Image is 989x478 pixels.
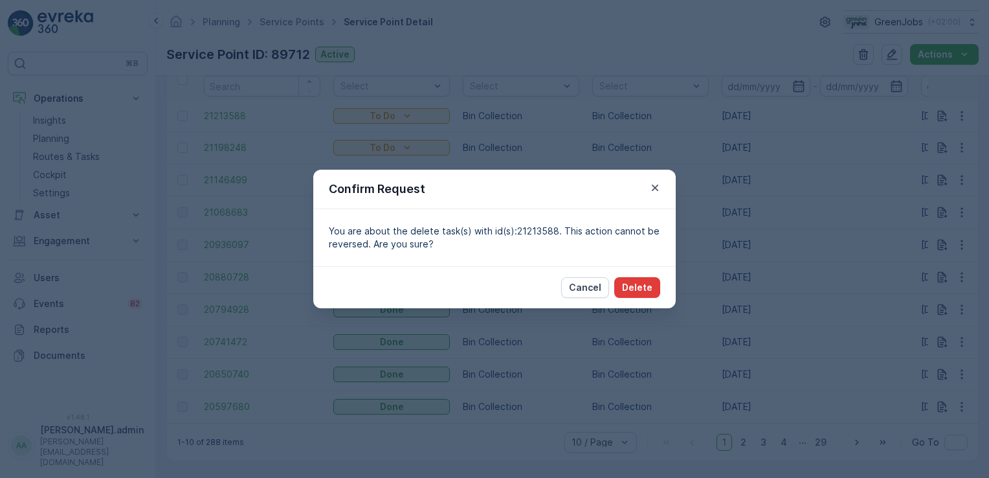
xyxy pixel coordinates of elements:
[614,277,660,298] button: Delete
[329,225,660,251] p: You are about the delete task(s) with id(s):21213588. This action cannot be reversed. Are you sure?
[329,180,425,198] p: Confirm Request
[561,277,609,298] button: Cancel
[569,281,601,294] p: Cancel
[622,281,652,294] p: Delete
